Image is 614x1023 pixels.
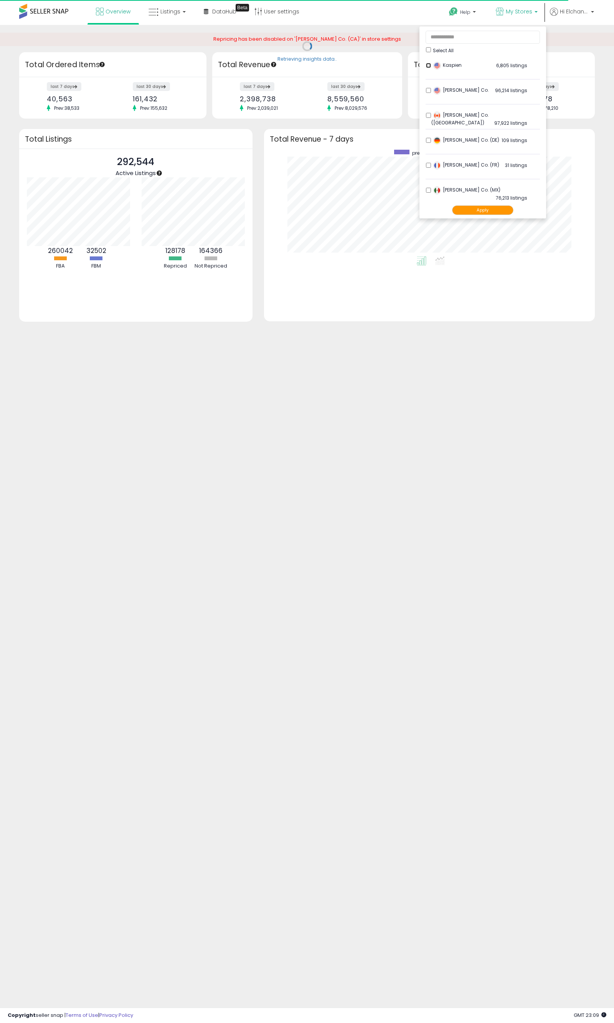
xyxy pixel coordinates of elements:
div: Not Repriced [194,263,228,270]
div: Tooltip anchor [156,170,163,177]
span: Select All [433,47,454,54]
div: FBA [43,263,78,270]
p: 292,544 [116,155,156,169]
label: last 30 days [133,82,170,91]
img: usa.png [433,87,441,94]
span: 96,214 listings [495,87,527,94]
span: Prev: 8,029,576 [331,105,371,111]
div: FBM [79,263,114,270]
h3: Total Ordered Items [25,59,201,70]
span: Prev: 155,632 [136,105,171,111]
span: [PERSON_NAME] Co. [433,87,489,93]
span: Listings [160,8,180,15]
div: 161,432 [133,95,193,103]
button: Apply [452,205,513,215]
div: Tooltip anchor [270,61,277,68]
div: 2,398,738 [240,95,301,103]
div: 1,313,378 [522,95,581,103]
div: 8,559,560 [327,95,389,103]
label: last 30 days [327,82,365,91]
i: Get Help [449,7,458,17]
span: [PERSON_NAME] Co. (DE) [433,137,499,143]
label: last 7 days [47,82,81,91]
span: Hi Elchanan [560,8,589,15]
span: Help [460,9,470,15]
span: Kaspien [433,62,462,68]
h3: Total Revenue [218,59,396,70]
a: Hi Elchanan [550,8,594,25]
span: Repricing has been disabled on '[PERSON_NAME] Co. (CA)' in store settings [213,35,401,43]
div: Tooltip anchor [236,4,249,12]
span: [PERSON_NAME] Co. (MX) [433,187,500,193]
span: 31 listings [505,162,527,169]
div: Repriced [158,263,193,270]
h3: Total Listings [25,136,247,142]
img: france.png [433,162,441,169]
span: 97,922 listings [494,120,527,126]
label: last 7 days [240,82,274,91]
b: 128178 [165,246,185,255]
span: Prev: 2,039,021 [243,105,282,111]
a: Help [443,1,484,25]
img: mexico.png [433,187,441,194]
span: My Stores [506,8,532,15]
span: 76,213 listings [496,195,527,201]
b: 164366 [199,246,223,255]
b: 32502 [86,246,106,255]
span: 6,805 listings [496,62,527,69]
div: Retrieving insights data.. [277,56,337,63]
img: germany.png [433,137,441,144]
div: Tooltip anchor [99,61,106,68]
span: [PERSON_NAME] Co. ([GEOGRAPHIC_DATA]) [431,112,489,126]
span: Overview [106,8,130,15]
h3: Total Revenue - 7 days [270,136,589,142]
div: 40,563 [47,95,107,103]
img: usa.png [433,62,441,69]
b: 260042 [48,246,73,255]
img: canada.png [433,112,441,119]
span: DataHub [212,8,236,15]
span: previous [412,150,432,156]
span: Active Listings [116,169,156,177]
h3: Total Profit [414,59,589,70]
span: 109 listings [502,137,527,144]
span: Prev: 38,533 [50,105,83,111]
span: [PERSON_NAME] Co. (FR) [433,162,499,168]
